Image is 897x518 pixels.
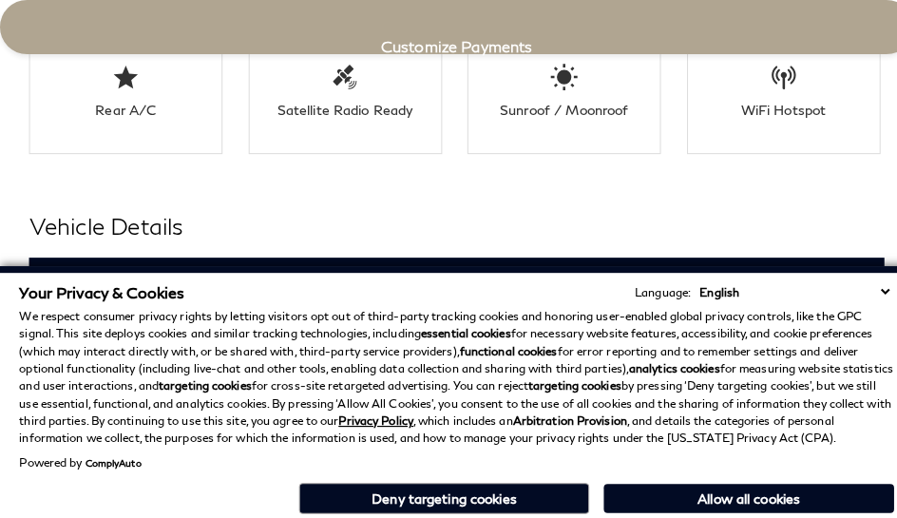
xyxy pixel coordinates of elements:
[374,36,524,54] span: Customize Payments
[623,281,678,293] div: Language:
[19,302,878,439] p: We respect consumer privacy rights by letting visitors opt out of third-party tracking cookies an...
[618,355,707,369] strong: analytics cookies
[19,449,139,460] div: Powered by
[156,372,247,386] strong: targeting cookies
[333,406,406,420] a: Privacy Policy
[413,320,502,335] strong: essential cookies
[270,100,408,116] div: Satellite Radio Ready
[294,474,579,505] button: Deny targeting cookies
[451,337,547,352] strong: functional cookies
[29,204,868,239] h2: Vehicle Details
[19,278,181,296] span: Your Privacy & Cookies
[593,475,878,504] button: Allow all cookies
[486,100,623,116] div: Sunroof / Moonroof
[682,278,878,296] select: Language Select
[519,372,610,386] strong: targeting cookies
[504,406,616,420] strong: Arbitration Provision
[55,100,193,116] div: Rear A/C
[84,449,139,460] a: ComplyAuto
[700,100,838,116] div: WiFi Hotspot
